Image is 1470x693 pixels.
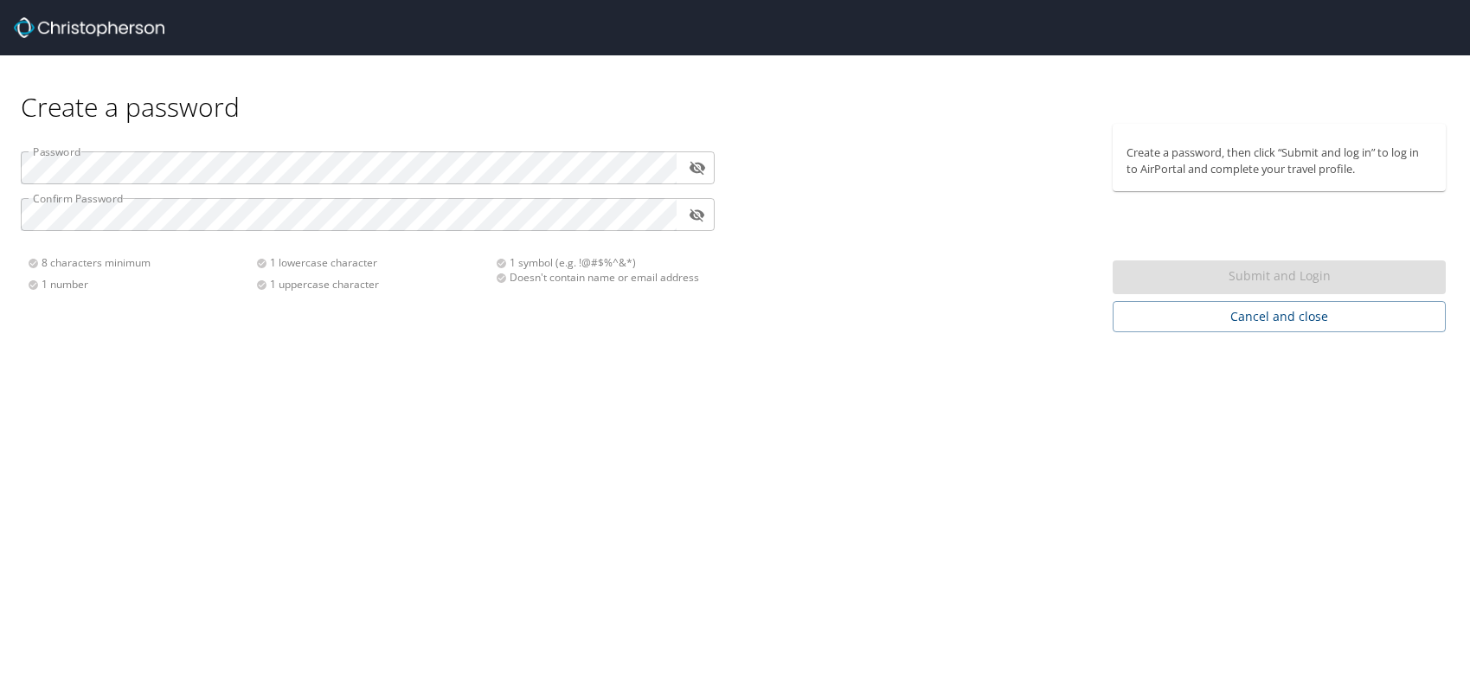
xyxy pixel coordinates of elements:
[256,277,485,292] div: 1 uppercase character
[496,255,703,270] div: 1 symbol (e.g. !@#$%^&*)
[21,55,1449,124] div: Create a password
[28,277,256,292] div: 1 number
[684,202,710,228] button: toggle password visibility
[256,255,485,270] div: 1 lowercase character
[496,270,703,285] div: Doesn't contain name or email address
[1113,301,1446,333] button: Cancel and close
[28,255,256,270] div: 8 characters minimum
[1127,144,1432,177] p: Create a password, then click “Submit and log in” to log in to AirPortal and complete your travel...
[684,154,710,181] button: toggle password visibility
[1127,306,1432,328] span: Cancel and close
[14,17,164,38] img: Christopherson_logo_rev.png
